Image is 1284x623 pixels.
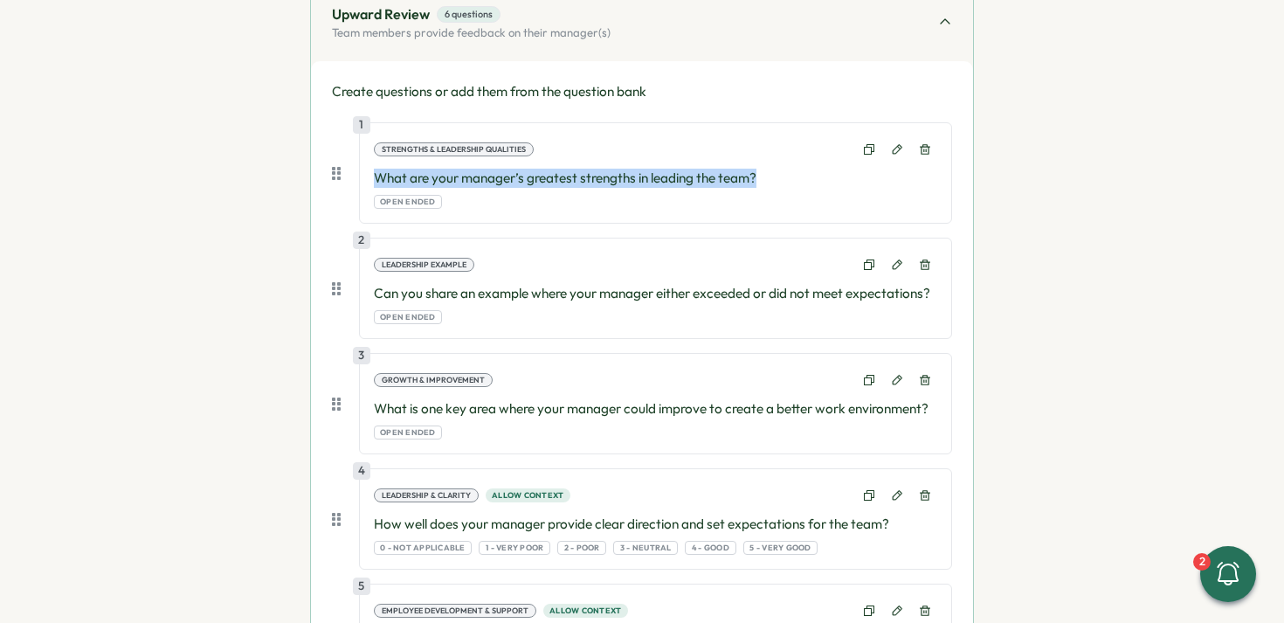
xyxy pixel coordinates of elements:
[374,258,474,272] div: Leadership Example
[437,6,500,23] span: 6 questions
[486,542,543,554] span: 1 - Very Poor
[374,488,479,502] div: Leadership & Clarity
[1200,546,1256,602] button: 2
[374,515,937,534] p: How well does your manager provide clear direction and set expectations for the team?
[380,311,436,323] span: Open ended
[332,3,430,25] p: Upward Review
[374,604,536,618] div: Employee Development & Support
[374,284,937,303] p: Can you share an example where your manager either exceeded or did not meet expectations?
[353,347,370,364] div: 3
[549,605,621,617] span: Allow context
[749,542,811,554] span: 5 - Very Good
[1193,553,1211,571] div: 2
[353,232,370,249] div: 2
[332,82,952,101] p: Create questions or add them from the question bank
[374,399,937,419] p: What is one key area where your manager could improve to create a better work environment?
[380,542,466,554] span: 0 - Not Applicable
[492,489,563,502] span: Allow context
[374,373,493,387] div: Growth & Improvement
[332,25,611,41] p: Team members provide feedback on their manager(s)
[353,462,370,480] div: 4
[353,116,370,134] div: 1
[692,542,729,554] span: 4 - Good
[380,196,436,208] span: Open ended
[564,542,600,554] span: 2 - Poor
[380,426,436,439] span: Open ended
[374,169,937,188] p: What are your manager’s greatest strengths in leading the team?
[353,578,370,595] div: 5
[374,142,534,156] div: Strengths & Leadership Qualities
[620,542,672,554] span: 3 - Neutral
